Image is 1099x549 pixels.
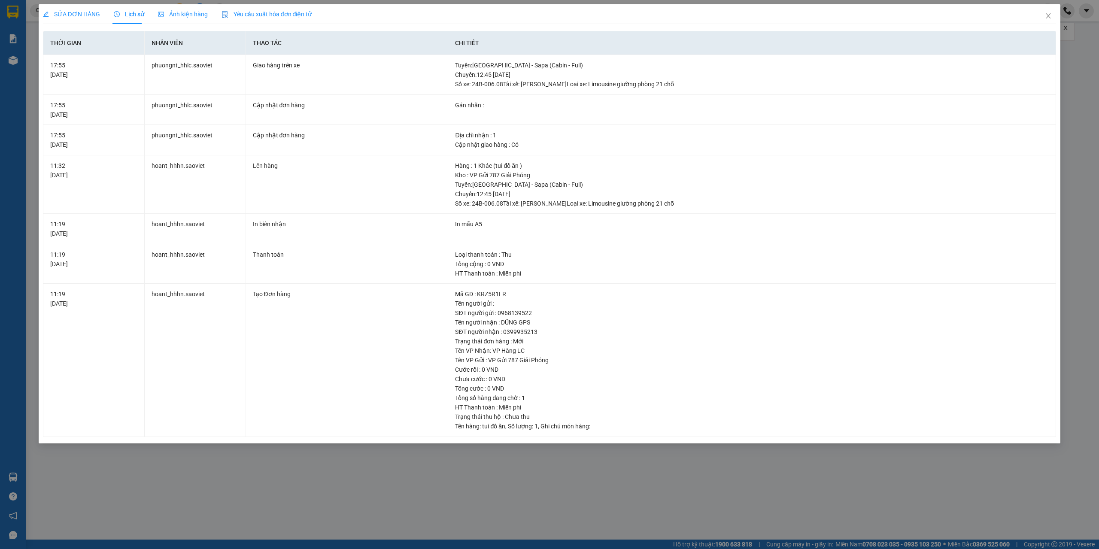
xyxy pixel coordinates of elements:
div: Tên người gửi : [455,299,1049,308]
span: clock-circle [114,11,120,17]
div: SĐT người gửi : 0968139522 [455,308,1049,318]
td: phuongnt_hhlc.saoviet [145,95,246,125]
div: Tên hàng: , Số lượng: , Ghi chú món hàng: [455,422,1049,431]
button: Close [1036,4,1060,28]
span: close [1045,12,1052,19]
td: hoant_hhhn.saoviet [145,155,246,214]
span: tui đồ ăn [482,423,505,430]
span: picture [158,11,164,17]
span: Lịch sử [114,11,144,18]
div: In mẫu A5 [455,219,1049,229]
div: Cước rồi : 0 VND [455,365,1049,374]
span: SỬA ĐƠN HÀNG [43,11,100,18]
div: Gán nhãn : [455,100,1049,110]
div: Tuyến : [GEOGRAPHIC_DATA] - Sapa (Cabin - Full) Chuyến: 12:45 [DATE] Số xe: 24B-006.08 Tài xế: [P... [455,180,1049,208]
div: Tổng số hàng đang chờ : 1 [455,393,1049,403]
div: 11:32 [DATE] [50,161,137,180]
div: Tên VP Gửi : VP Gửi 787 Giải Phóng [455,355,1049,365]
span: Yêu cầu xuất hóa đơn điện tử [222,11,312,18]
td: hoant_hhhn.saoviet [145,284,246,437]
div: Kho : VP Gửi 787 Giải Phóng [455,170,1049,180]
th: Thao tác [246,31,449,55]
div: Cập nhật đơn hàng [253,100,441,110]
span: Ảnh kiện hàng [158,11,208,18]
span: 1 [534,423,538,430]
th: Chi tiết [448,31,1056,55]
div: Thanh toán [253,250,441,259]
div: Mã GD : KRZ5R1LR [455,289,1049,299]
td: hoant_hhhn.saoviet [145,214,246,244]
th: Nhân viên [145,31,246,55]
div: SĐT người nhận : 0399935213 [455,327,1049,337]
div: Chưa cước : 0 VND [455,374,1049,384]
div: Loại thanh toán : Thu [455,250,1049,259]
div: Lên hàng [253,161,441,170]
div: HT Thanh toán : Miễn phí [455,403,1049,412]
img: icon [222,11,228,18]
td: phuongnt_hhlc.saoviet [145,125,246,155]
div: Tạo Đơn hàng [253,289,441,299]
div: Cập nhật đơn hàng [253,130,441,140]
div: Giao hàng trên xe [253,61,441,70]
div: Tuyến : [GEOGRAPHIC_DATA] - Sapa (Cabin - Full) Chuyến: 12:45 [DATE] Số xe: 24B-006.08 Tài xế: [P... [455,61,1049,89]
td: hoant_hhhn.saoviet [145,244,246,284]
div: HT Thanh toán : Miễn phí [455,269,1049,278]
div: Hàng : 1 Khác (tui đồ ăn ) [455,161,1049,170]
div: In biên nhận [253,219,441,229]
div: Cập nhật giao hàng : Có [455,140,1049,149]
div: Tổng cước : 0 VND [455,384,1049,393]
div: Trạng thái đơn hàng : Mới [455,337,1049,346]
div: 11:19 [DATE] [50,289,137,308]
div: Tên VP Nhận: VP Hàng LC [455,346,1049,355]
th: Thời gian [43,31,145,55]
div: 17:55 [DATE] [50,61,137,79]
div: 11:19 [DATE] [50,219,137,238]
span: edit [43,11,49,17]
div: Trạng thái thu hộ : Chưa thu [455,412,1049,422]
div: 17:55 [DATE] [50,100,137,119]
div: Tổng cộng : 0 VND [455,259,1049,269]
div: 11:19 [DATE] [50,250,137,269]
div: 17:55 [DATE] [50,130,137,149]
div: Địa chỉ nhận : 1 [455,130,1049,140]
td: phuongnt_hhlc.saoviet [145,55,246,95]
div: Tên người nhận : DŨNG GPS [455,318,1049,327]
